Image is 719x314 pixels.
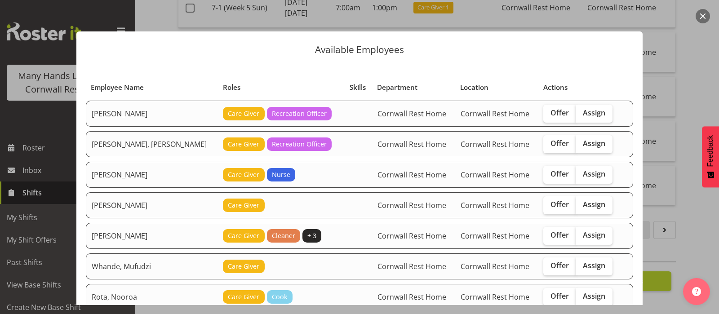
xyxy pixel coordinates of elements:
span: Department [377,82,417,93]
span: Care Giver [228,170,259,180]
span: Offer [550,200,569,209]
span: Location [460,82,488,93]
td: [PERSON_NAME] [86,101,217,127]
span: Offer [550,139,569,148]
span: Care Giver [228,139,259,149]
span: Cornwall Rest Home [461,109,529,119]
span: Cornwall Rest Home [461,170,529,180]
span: Offer [550,108,569,117]
span: Assign [583,169,605,178]
span: Cornwall Rest Home [377,292,446,302]
span: Cleaner [272,231,295,241]
span: Cornwall Rest Home [377,200,446,210]
p: Available Employees [85,45,634,54]
span: Feedback [706,135,715,167]
span: Recreation Officer [272,139,327,149]
span: Care Giver [228,231,259,241]
span: Assign [583,139,605,148]
span: Offer [550,169,569,178]
span: Skills [350,82,366,93]
td: [PERSON_NAME] [86,162,217,188]
span: Cook [272,292,288,302]
span: Assign [583,261,605,270]
span: Care Giver [228,109,259,119]
span: Cornwall Rest Home [461,200,529,210]
span: Roles [223,82,240,93]
td: [PERSON_NAME], [PERSON_NAME] [86,131,217,157]
span: Cornwall Rest Home [461,231,529,241]
span: Cornwall Rest Home [461,261,529,271]
span: Cornwall Rest Home [377,231,446,241]
span: Cornwall Rest Home [377,109,446,119]
span: Care Giver [228,200,259,210]
span: Cornwall Rest Home [461,139,529,149]
td: Rota, Nooroa [86,284,217,310]
span: Offer [550,261,569,270]
span: Assign [583,200,605,209]
td: [PERSON_NAME] [86,192,217,218]
span: + 3 [307,231,316,241]
span: Care Giver [228,261,259,271]
span: Employee Name [91,82,144,93]
span: Assign [583,292,605,301]
span: Care Giver [228,292,259,302]
span: Actions [543,82,568,93]
span: Assign [583,230,605,239]
span: Recreation Officer [272,109,327,119]
span: Offer [550,292,569,301]
span: Cornwall Rest Home [377,170,446,180]
span: Cornwall Rest Home [461,292,529,302]
span: Assign [583,108,605,117]
span: Nurse [272,170,290,180]
span: Cornwall Rest Home [377,139,446,149]
td: [PERSON_NAME] [86,223,217,249]
button: Feedback - Show survey [702,126,719,187]
span: Cornwall Rest Home [377,261,446,271]
span: Offer [550,230,569,239]
img: help-xxl-2.png [692,287,701,296]
td: Whande, Mufudzi [86,253,217,279]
